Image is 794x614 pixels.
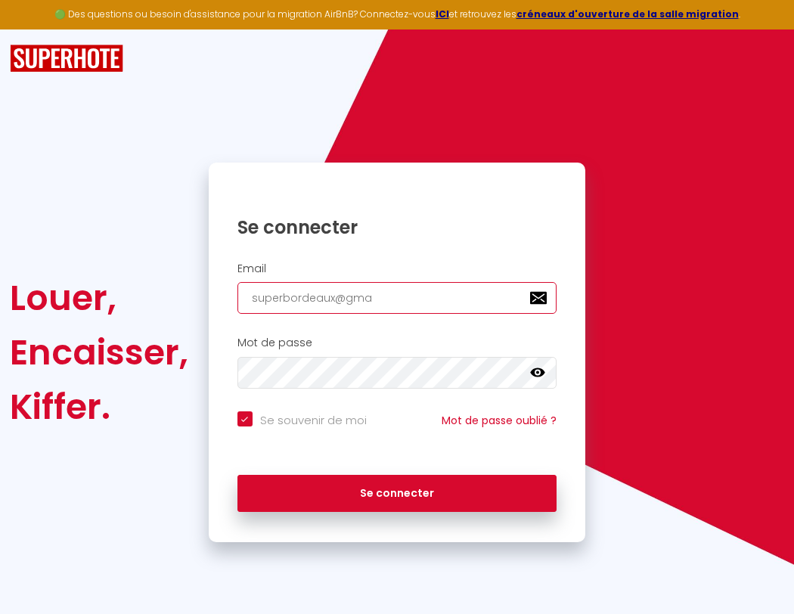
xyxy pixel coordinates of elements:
[237,336,557,349] h2: Mot de passe
[237,262,557,275] h2: Email
[10,380,188,434] div: Kiffer.
[10,271,188,325] div: Louer,
[436,8,449,20] a: ICI
[12,6,57,51] button: Ouvrir le widget de chat LiveChat
[237,282,557,314] input: Ton Email
[442,413,557,428] a: Mot de passe oublié ?
[237,216,557,239] h1: Se connecter
[516,8,739,20] a: créneaux d'ouverture de la salle migration
[237,475,557,513] button: Se connecter
[10,325,188,380] div: Encaisser,
[10,45,123,73] img: SuperHote logo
